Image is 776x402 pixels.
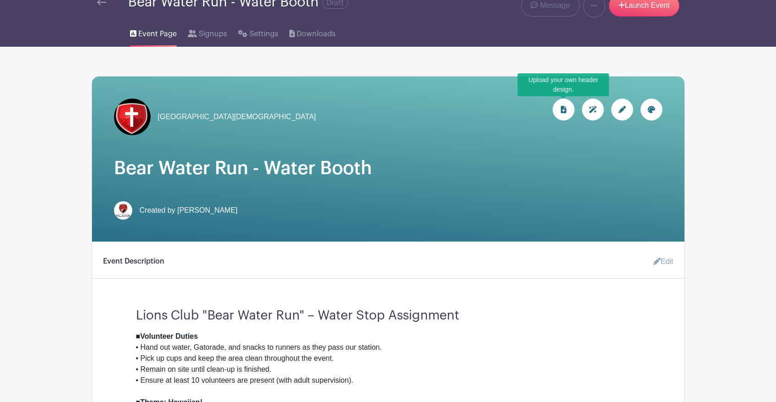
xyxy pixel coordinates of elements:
h1: Bear Water Run - Water Booth [114,157,662,179]
img: Screenshot%202024-12-12%20at%204.31.46%E2%80%AFPM.png [114,99,151,135]
a: Edit [646,253,673,271]
span: Created by [PERSON_NAME] [140,205,238,216]
span: [GEOGRAPHIC_DATA][DEMOGRAPHIC_DATA] [158,111,316,122]
div: • Remain on site until clean-up is finished. [136,364,640,375]
span: Event Page [138,28,177,39]
a: [GEOGRAPHIC_DATA][DEMOGRAPHIC_DATA] [114,99,316,135]
strong: Volunteer Duties [140,332,198,340]
div: Upload your own header design. [518,73,609,96]
span: Signups [199,28,227,39]
div: ■ [136,331,640,342]
div: • Pick up cups and keep the area clean throughout the event. [136,353,640,364]
div: • Ensure at least 10 volunteers are present (with adult supervision). [136,375,640,397]
div: • Hand out water, Gatorade, and snacks to runners as they pass our station. [136,342,640,353]
img: download.png [114,201,132,220]
span: Downloads [297,28,336,39]
a: Event Page [130,17,177,47]
h6: Event Description [103,257,164,266]
a: Settings [238,17,278,47]
a: Downloads [289,17,336,47]
span: Settings [250,28,278,39]
h3: Lions Club "Bear Water Run" – Water Stop Assignment [136,301,640,324]
a: Signups [188,17,227,47]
